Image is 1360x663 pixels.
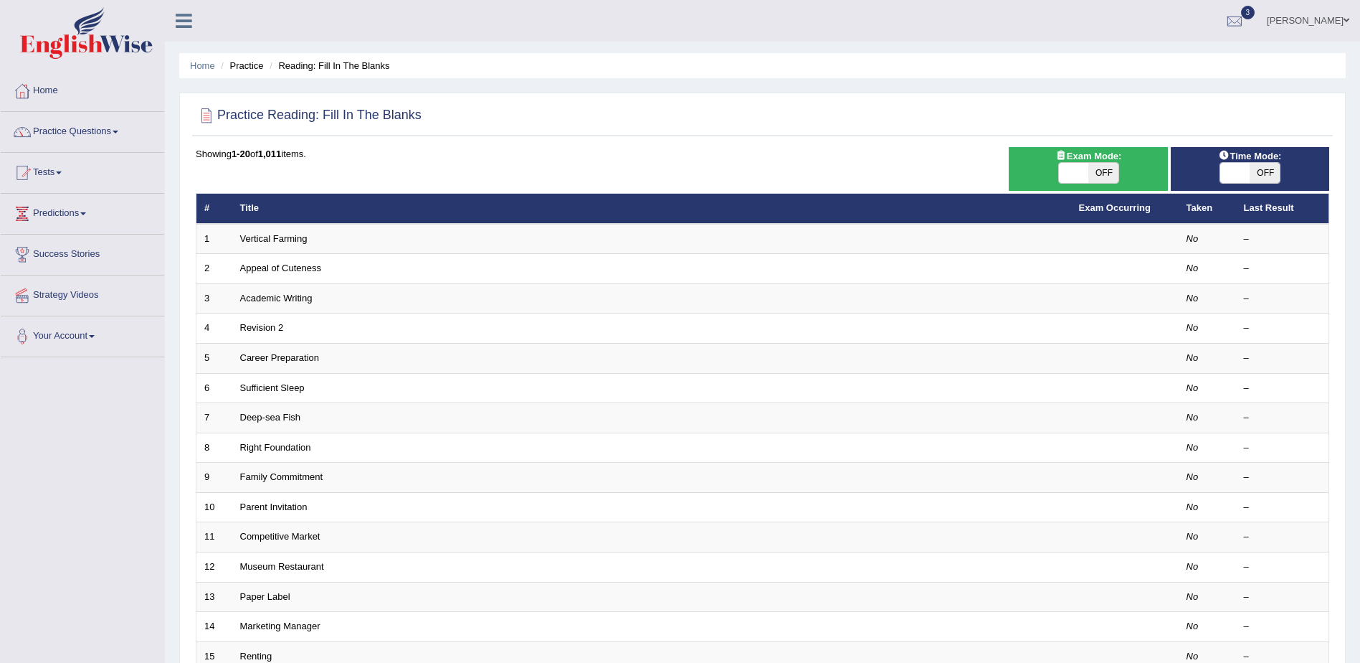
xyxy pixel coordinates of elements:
a: Strategy Videos [1,276,164,311]
a: Renting [240,651,272,662]
td: 11 [196,522,232,552]
a: Exam Occurring [1079,202,1151,213]
em: No [1187,561,1199,572]
em: No [1187,651,1199,662]
a: Success Stories [1,235,164,271]
b: 1,011 [258,149,282,159]
td: 1 [196,224,232,254]
td: 12 [196,552,232,582]
a: Home [190,60,215,71]
div: – [1244,560,1321,574]
td: 14 [196,612,232,642]
a: Home [1,71,164,107]
li: Reading: Fill In The Blanks [266,59,389,72]
td: 6 [196,373,232,403]
a: Career Preparation [240,352,320,363]
em: No [1187,412,1199,423]
td: 5 [196,344,232,374]
td: 13 [196,582,232,612]
em: No [1187,442,1199,453]
em: No [1187,471,1199,482]
div: – [1244,501,1321,514]
div: Show exams occurring in exams [1009,147,1167,191]
li: Practice [217,59,263,72]
a: Parent Invitation [240,502,308,512]
a: Marketing Manager [240,621,320,631]
div: Showing of items. [196,147,1329,161]
div: – [1244,530,1321,544]
a: Museum Restaurant [240,561,324,572]
div: – [1244,352,1321,365]
td: 9 [196,463,232,493]
th: Title [232,194,1071,224]
a: Competitive Market [240,531,320,542]
td: 10 [196,492,232,522]
th: Taken [1179,194,1236,224]
a: Predictions [1,194,164,230]
em: No [1187,322,1199,333]
a: Family Commitment [240,471,323,482]
h2: Practice Reading: Fill In The Blanks [196,105,422,126]
em: No [1187,591,1199,602]
span: Exam Mode: [1050,149,1127,164]
em: No [1187,382,1199,393]
div: – [1244,591,1321,604]
a: Your Account [1,316,164,352]
div: – [1244,232,1321,246]
a: Academic Writing [240,293,313,304]
a: Vertical Farming [240,233,308,244]
em: No [1187,352,1199,363]
div: – [1244,292,1321,306]
td: 3 [196,283,232,314]
td: 8 [196,433,232,463]
span: Time Mode: [1212,149,1287,164]
a: Right Foundation [240,442,311,453]
span: OFF [1250,163,1280,183]
div: – [1244,441,1321,455]
a: Practice Questions [1,112,164,148]
a: Revision 2 [240,322,284,333]
td: 4 [196,314,232,344]
em: No [1187,502,1199,512]
th: # [196,194,232,224]
div: – [1244,411,1321,425]
b: 1-20 [232,149,250,159]
div: – [1244,321,1321,335]
span: OFF [1088,163,1118,183]
a: Appeal of Cuteness [240,263,321,273]
em: No [1187,621,1199,631]
a: Sufficient Sleep [240,382,305,393]
a: Tests [1,153,164,189]
td: 2 [196,254,232,284]
span: 3 [1241,6,1255,19]
th: Last Result [1236,194,1329,224]
em: No [1187,531,1199,542]
div: – [1244,262,1321,276]
div: – [1244,620,1321,634]
a: Deep-sea Fish [240,412,301,423]
em: No [1187,263,1199,273]
div: – [1244,471,1321,484]
em: No [1187,233,1199,244]
em: No [1187,293,1199,304]
td: 7 [196,403,232,433]
div: – [1244,382,1321,395]
a: Paper Label [240,591,290,602]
